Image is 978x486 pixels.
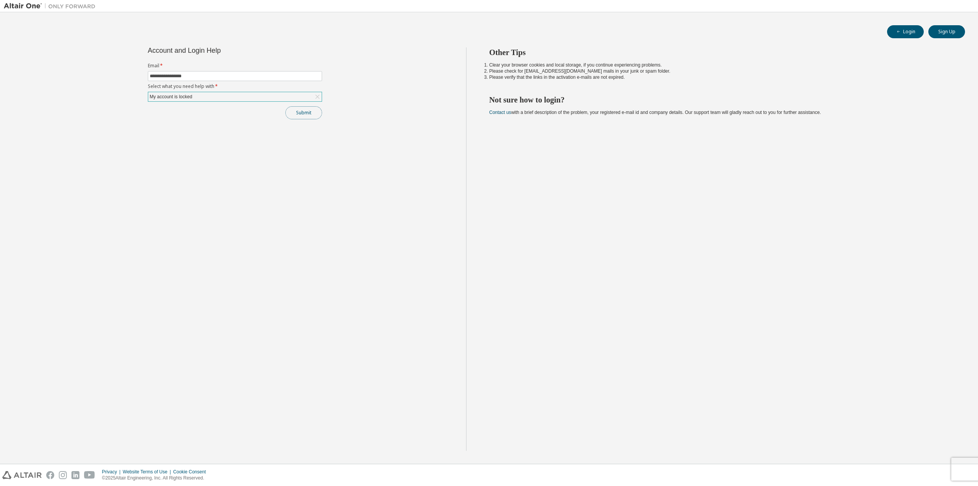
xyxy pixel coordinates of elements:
[928,25,965,38] button: Sign Up
[46,471,54,479] img: facebook.svg
[489,47,952,57] h2: Other Tips
[84,471,95,479] img: youtube.svg
[489,74,952,80] li: Please verify that the links in the activation e-mails are not expired.
[489,95,952,105] h2: Not sure how to login?
[489,110,821,115] span: with a brief description of the problem, your registered e-mail id and company details. Our suppo...
[59,471,67,479] img: instagram.svg
[2,471,42,479] img: altair_logo.svg
[148,83,322,89] label: Select what you need help with
[149,93,193,101] div: My account is locked
[148,47,287,54] div: Account and Login Help
[489,68,952,74] li: Please check for [EMAIL_ADDRESS][DOMAIN_NAME] mails in your junk or spam folder.
[148,92,322,101] div: My account is locked
[71,471,79,479] img: linkedin.svg
[285,106,322,119] button: Submit
[887,25,924,38] button: Login
[173,469,210,475] div: Cookie Consent
[102,469,123,475] div: Privacy
[489,110,511,115] a: Contact us
[123,469,173,475] div: Website Terms of Use
[489,62,952,68] li: Clear your browser cookies and local storage, if you continue experiencing problems.
[4,2,99,10] img: Altair One
[102,475,210,481] p: © 2025 Altair Engineering, Inc. All Rights Reserved.
[148,63,322,69] label: Email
